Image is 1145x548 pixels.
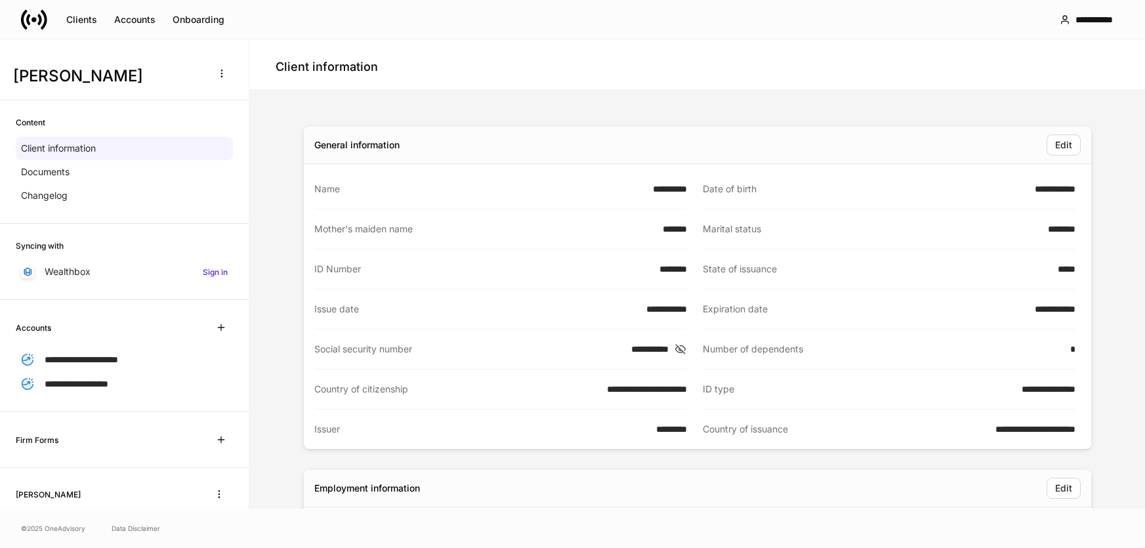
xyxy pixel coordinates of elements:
[173,15,224,24] div: Onboarding
[58,9,106,30] button: Clients
[16,116,45,129] h6: Content
[703,182,1027,196] div: Date of birth
[106,9,164,30] button: Accounts
[703,343,1062,356] div: Number of dependents
[45,265,91,278] p: Wealthbox
[314,182,645,196] div: Name
[276,59,378,75] h4: Client information
[13,66,203,87] h3: [PERSON_NAME]
[16,260,233,284] a: WealthboxSign in
[314,383,599,396] div: Country of citizenship
[16,184,233,207] a: Changelog
[16,240,64,252] h6: Syncing with
[1055,484,1072,493] div: Edit
[703,383,1014,396] div: ID type
[314,263,652,276] div: ID Number
[164,9,233,30] button: Onboarding
[314,343,623,356] div: Social security number
[16,137,233,160] a: Client information
[1047,135,1081,156] button: Edit
[16,160,233,184] a: Documents
[21,142,96,155] p: Client information
[21,165,70,179] p: Documents
[314,303,638,316] div: Issue date
[21,523,85,534] span: © 2025 OneAdvisory
[16,488,81,501] h6: [PERSON_NAME]
[16,434,58,446] h6: Firm Forms
[112,523,160,534] a: Data Disclaimer
[203,266,228,278] h6: Sign in
[703,222,1040,236] div: Marital status
[114,15,156,24] div: Accounts
[66,15,97,24] div: Clients
[1047,478,1081,499] button: Edit
[21,189,68,202] p: Changelog
[703,263,1050,276] div: State of issuance
[314,482,420,495] div: Employment information
[703,303,1027,316] div: Expiration date
[314,138,400,152] div: General information
[703,423,988,436] div: Country of issuance
[314,423,648,436] div: Issuer
[16,322,51,334] h6: Accounts
[314,222,655,236] div: Mother's maiden name
[1055,140,1072,150] div: Edit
